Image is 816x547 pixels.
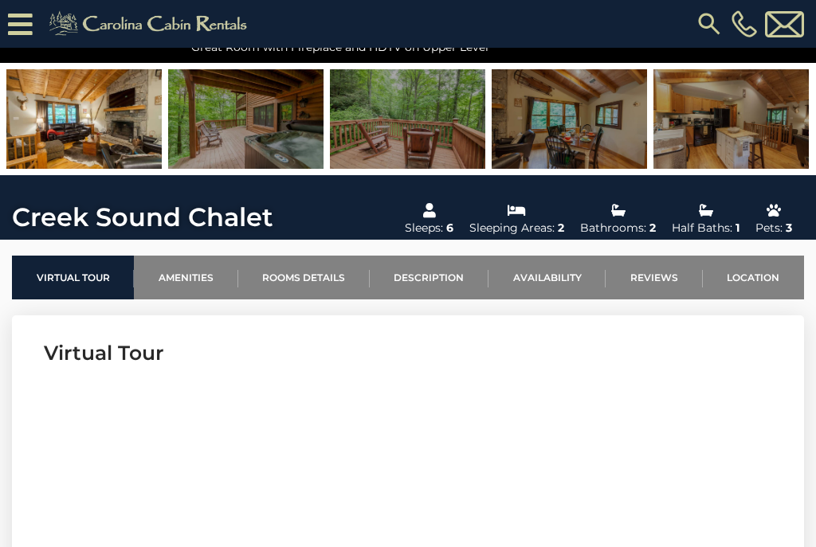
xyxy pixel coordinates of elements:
img: 163260582 [653,69,809,169]
h3: Virtual Tour [44,339,772,367]
a: Location [703,256,804,299]
a: Description [370,256,488,299]
img: 163260588 [6,69,162,169]
img: 163260593 [330,69,485,169]
a: Amenities [134,256,237,299]
img: search-regular.svg [695,10,724,38]
a: Reviews [606,256,702,299]
a: [PHONE_NUMBER] [728,10,761,37]
a: Availability [488,256,606,299]
img: Khaki-logo.png [41,8,261,40]
a: Virtual Tour [12,256,134,299]
img: 163260574 [492,69,647,169]
a: Rooms Details [238,256,370,299]
img: 163260596 [168,69,324,169]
